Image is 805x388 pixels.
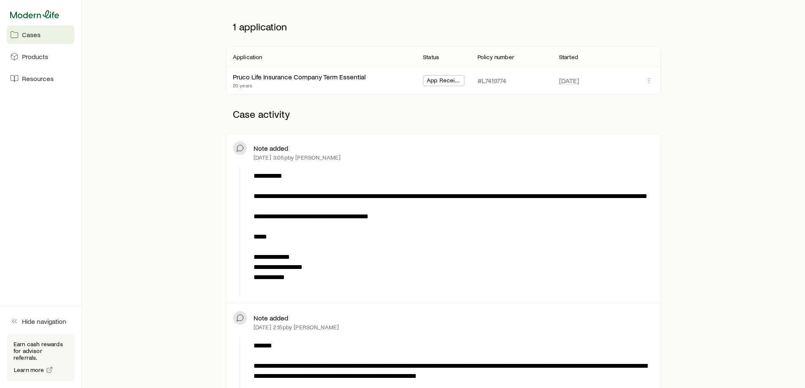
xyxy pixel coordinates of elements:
[254,144,288,152] p: Note added
[22,52,48,61] span: Products
[233,73,366,81] div: Pruco Life Insurance Company Term Essential
[233,54,262,60] p: Application
[233,82,366,89] p: 20 years
[254,324,339,331] p: [DATE] 2:15p by [PERSON_NAME]
[478,76,506,85] p: #L7419774
[226,14,661,39] p: 1 application
[22,30,41,39] span: Cases
[559,54,578,60] p: Started
[423,54,439,60] p: Status
[7,334,74,381] div: Earn cash rewards for advisor referrals.Learn more
[254,314,288,322] p: Note added
[559,76,579,85] span: [DATE]
[7,69,74,88] a: Resources
[233,73,366,81] a: Pruco Life Insurance Company Term Essential
[226,101,661,127] p: Case activity
[7,312,74,331] button: Hide navigation
[7,47,74,66] a: Products
[7,25,74,44] a: Cases
[254,154,341,161] p: [DATE] 3:05p by [PERSON_NAME]
[22,74,54,83] span: Resources
[427,77,461,86] span: App Received
[22,317,66,326] span: Hide navigation
[478,54,514,60] p: Policy number
[14,341,68,361] p: Earn cash rewards for advisor referrals.
[14,367,44,373] span: Learn more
